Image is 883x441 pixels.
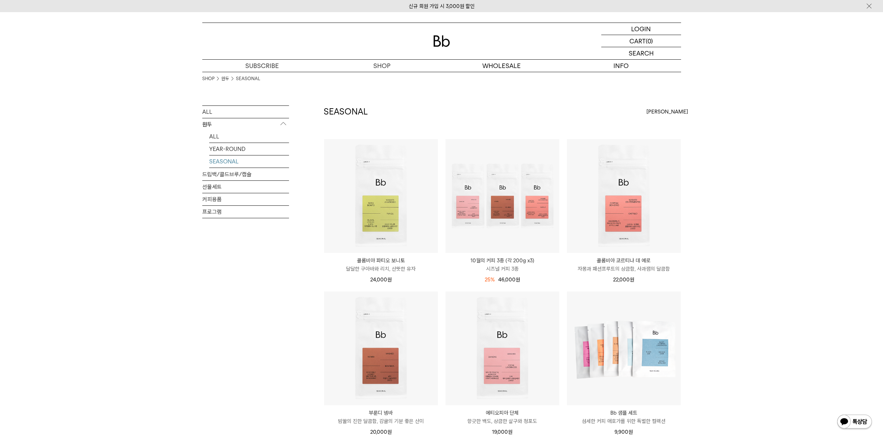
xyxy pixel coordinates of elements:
a: YEAR-ROUND [209,143,289,155]
img: 부룬디 넴바 [324,291,438,405]
a: CART (0) [601,35,681,47]
a: 선물세트 [202,181,289,193]
p: WHOLESALE [442,60,561,72]
a: SEASONAL [236,75,260,82]
a: ALL [209,130,289,143]
a: 드립백/콜드브루/캡슐 [202,168,289,180]
p: 콜롬비아 코르티나 데 예로 [567,256,681,265]
a: Bb 샘플 세트 섬세한 커피 애호가를 위한 특별한 컬렉션 [567,409,681,425]
p: SEARCH [629,47,654,59]
h2: SEASONAL [324,106,368,118]
a: SHOP [322,60,442,72]
a: SUBSCRIBE [202,60,322,72]
p: 향긋한 백도, 상큼한 살구와 청포도 [445,417,559,425]
a: 프로그램 [202,206,289,218]
a: 콜롬비아 파티오 보니토 달달한 구아바와 리치, 산뜻한 유자 [324,256,438,273]
span: 9,900 [614,429,633,435]
span: 원 [387,277,392,283]
img: 콜롬비아 코르티나 데 예로 [567,139,681,253]
p: 시즈널 커피 3종 [445,265,559,273]
p: LOGIN [631,23,651,35]
span: [PERSON_NAME] [646,108,688,116]
img: 카카오톡 채널 1:1 채팅 버튼 [837,414,873,431]
img: 10월의 커피 3종 (각 200g x3) [445,139,559,253]
img: Bb 샘플 세트 [567,291,681,405]
img: 로고 [433,35,450,47]
span: 원 [508,429,512,435]
a: SEASONAL [209,155,289,168]
a: 커피용품 [202,193,289,205]
a: 원두 [221,75,229,82]
img: 콜롬비아 파티오 보니토 [324,139,438,253]
span: 원 [387,429,392,435]
span: 원 [628,429,633,435]
a: 부룬디 넴바 밤꿀의 진한 달콤함, 감귤의 기분 좋은 산미 [324,409,438,425]
img: 에티오피아 단체 [445,291,559,405]
a: ALL [202,106,289,118]
span: 19,000 [492,429,512,435]
a: LOGIN [601,23,681,35]
p: 부룬디 넴바 [324,409,438,417]
p: 섬세한 커피 애호가를 위한 특별한 컬렉션 [567,417,681,425]
span: 20,000 [370,429,392,435]
span: 22,000 [613,277,634,283]
p: 원두 [202,118,289,131]
span: 24,000 [370,277,392,283]
p: INFO [561,60,681,72]
p: CART [629,35,646,47]
p: 콜롬비아 파티오 보니토 [324,256,438,265]
a: 콜롬비아 코르티나 데 예로 자몽과 패션프루트의 상큼함, 사과잼의 달콤함 [567,256,681,273]
span: 원 [516,277,520,283]
p: 10월의 커피 3종 (각 200g x3) [445,256,559,265]
span: 46,000 [498,277,520,283]
a: 신규 회원 가입 시 3,000원 할인 [409,3,475,9]
a: SHOP [202,75,214,82]
p: Bb 샘플 세트 [567,409,681,417]
span: 원 [630,277,634,283]
div: 25% [485,275,495,284]
a: 10월의 커피 3종 (각 200g x3) 시즈널 커피 3종 [445,256,559,273]
p: (0) [646,35,653,47]
p: 에티오피아 단체 [445,409,559,417]
a: 에티오피아 단체 향긋한 백도, 상큼한 살구와 청포도 [445,409,559,425]
p: 자몽과 패션프루트의 상큼함, 사과잼의 달콤함 [567,265,681,273]
p: 달달한 구아바와 리치, 산뜻한 유자 [324,265,438,273]
p: 밤꿀의 진한 달콤함, 감귤의 기분 좋은 산미 [324,417,438,425]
